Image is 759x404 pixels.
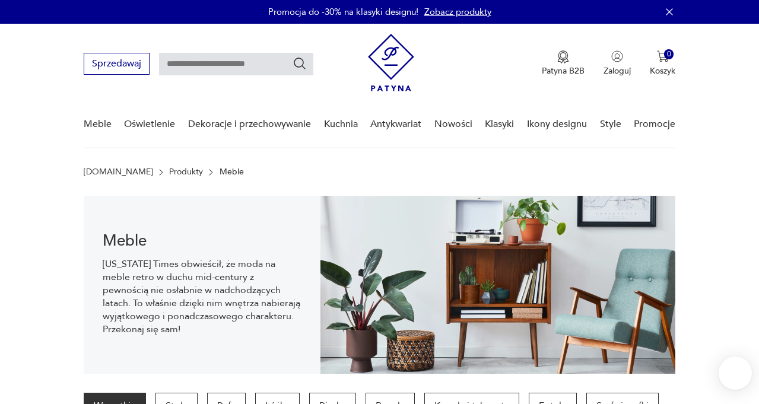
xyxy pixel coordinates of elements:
img: Patyna - sklep z meblami i dekoracjami vintage [368,34,414,91]
button: Szukaj [293,56,307,71]
p: Promocja do -30% na klasyki designu! [268,6,418,18]
div: 0 [664,49,674,59]
a: Promocje [634,101,675,147]
a: Nowości [434,101,472,147]
p: Patyna B2B [542,65,585,77]
p: Zaloguj [604,65,631,77]
a: Klasyki [485,101,514,147]
a: Ikona medaluPatyna B2B [542,50,585,77]
button: Zaloguj [604,50,631,77]
p: Meble [220,167,244,177]
button: Patyna B2B [542,50,585,77]
img: Meble [320,196,676,374]
a: Style [600,101,621,147]
p: Koszyk [650,65,675,77]
a: Meble [84,101,112,147]
img: Ikona koszyka [657,50,669,62]
a: Antykwariat [370,101,421,147]
button: 0Koszyk [650,50,675,77]
a: Kuchnia [324,101,358,147]
h1: Meble [103,234,301,248]
p: [US_STATE] Times obwieścił, że moda na meble retro w duchu mid-century z pewnością nie osłabnie w... [103,257,301,336]
a: [DOMAIN_NAME] [84,167,153,177]
a: Oświetlenie [124,101,175,147]
img: Ikonka użytkownika [611,50,623,62]
button: Sprzedawaj [84,53,150,75]
a: Ikony designu [527,101,587,147]
a: Zobacz produkty [424,6,491,18]
a: Sprzedawaj [84,61,150,69]
a: Produkty [169,167,203,177]
iframe: Smartsupp widget button [719,357,752,390]
a: Dekoracje i przechowywanie [188,101,311,147]
img: Ikona medalu [557,50,569,63]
